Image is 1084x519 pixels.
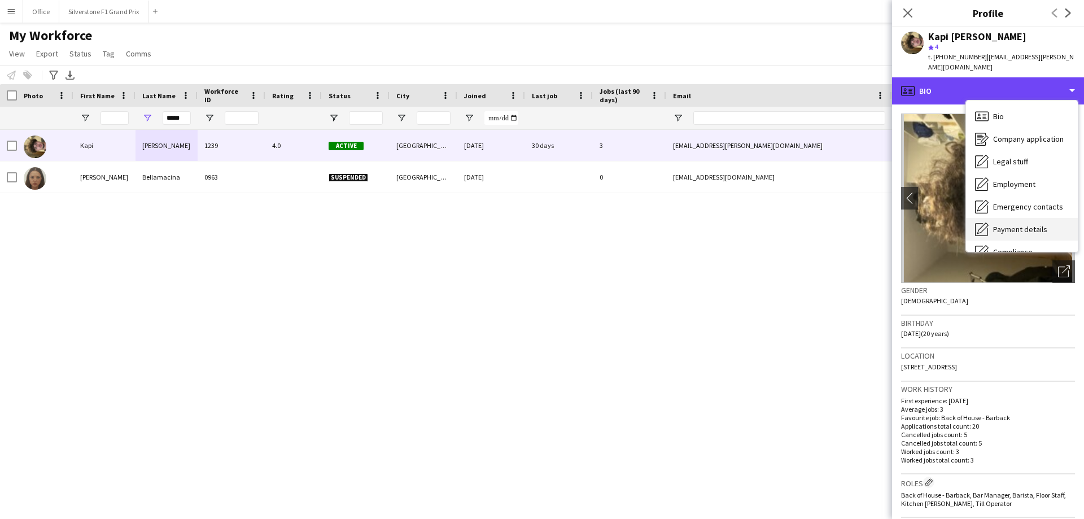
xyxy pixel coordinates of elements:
[396,113,406,123] button: Open Filter Menu
[901,439,1075,447] p: Cancelled jobs total count: 5
[36,49,58,59] span: Export
[901,329,949,338] span: [DATE] (20 years)
[329,173,368,182] span: Suspended
[993,224,1047,234] span: Payment details
[121,46,156,61] a: Comms
[135,130,198,161] div: [PERSON_NAME]
[349,111,383,125] input: Status Filter Input
[966,173,1078,195] div: Employment
[47,68,60,82] app-action-btn: Advanced filters
[901,413,1075,422] p: Favourite job: Back of House - Barback
[901,296,968,305] span: [DEMOGRAPHIC_DATA]
[23,1,59,23] button: Office
[593,130,666,161] div: 3
[24,167,46,190] img: Sylvie Bellamacina
[966,218,1078,241] div: Payment details
[901,114,1075,283] img: Crew avatar or photo
[693,111,885,125] input: Email Filter Input
[390,130,457,161] div: [GEOGRAPHIC_DATA]
[464,113,474,123] button: Open Filter Menu
[9,27,92,44] span: My Workforce
[901,351,1075,361] h3: Location
[329,113,339,123] button: Open Filter Menu
[457,130,525,161] div: [DATE]
[901,422,1075,430] p: Applications total count: 20
[98,46,119,61] a: Tag
[901,318,1075,328] h3: Birthday
[126,49,151,59] span: Comms
[673,91,691,100] span: Email
[73,130,135,161] div: Kapi
[63,68,77,82] app-action-btn: Export XLSX
[901,363,957,371] span: [STREET_ADDRESS]
[993,179,1035,189] span: Employment
[142,91,176,100] span: Last Name
[24,136,46,158] img: Kapi bellamy
[103,49,115,59] span: Tag
[928,53,1074,71] span: | [EMAIL_ADDRESS][PERSON_NAME][DOMAIN_NAME]
[966,150,1078,173] div: Legal stuff
[1052,260,1075,283] div: Open photos pop-in
[69,49,91,59] span: Status
[892,6,1084,20] h3: Profile
[464,91,486,100] span: Joined
[73,162,135,193] div: [PERSON_NAME]
[80,113,90,123] button: Open Filter Menu
[901,477,1075,489] h3: Roles
[80,91,115,100] span: First Name
[993,247,1033,257] span: Compliance
[935,42,938,51] span: 4
[532,91,557,100] span: Last job
[901,491,1066,508] span: Back of House - Barback, Bar Manager, Barista, Floor Staff, Kitchen [PERSON_NAME], Till Operator
[135,162,198,193] div: Bellamacina
[329,142,364,150] span: Active
[265,130,322,161] div: 4.0
[390,162,457,193] div: [GEOGRAPHIC_DATA]
[966,105,1078,128] div: Bio
[5,46,29,61] a: View
[457,162,525,193] div: [DATE]
[59,1,148,23] button: Silverstone F1 Grand Prix
[525,130,593,161] div: 30 days
[204,113,215,123] button: Open Filter Menu
[993,134,1064,144] span: Company application
[901,285,1075,295] h3: Gender
[901,396,1075,405] p: First experience: [DATE]
[966,241,1078,263] div: Compliance
[901,430,1075,439] p: Cancelled jobs count: 5
[666,130,892,161] div: [EMAIL_ADDRESS][PERSON_NAME][DOMAIN_NAME]
[993,156,1028,167] span: Legal stuff
[928,32,1026,42] div: Kapi [PERSON_NAME]
[993,111,1004,121] span: Bio
[9,49,25,59] span: View
[901,447,1075,456] p: Worked jobs count: 3
[65,46,96,61] a: Status
[966,195,1078,218] div: Emergency contacts
[198,162,265,193] div: 0963
[32,46,63,61] a: Export
[225,111,259,125] input: Workforce ID Filter Input
[329,91,351,100] span: Status
[396,91,409,100] span: City
[484,111,518,125] input: Joined Filter Input
[24,91,43,100] span: Photo
[966,128,1078,150] div: Company application
[666,162,892,193] div: [EMAIL_ADDRESS][DOMAIN_NAME]
[928,53,987,61] span: t. [PHONE_NUMBER]
[272,91,294,100] span: Rating
[901,384,1075,394] h3: Work history
[163,111,191,125] input: Last Name Filter Input
[993,202,1063,212] span: Emergency contacts
[204,87,245,104] span: Workforce ID
[198,130,265,161] div: 1239
[600,87,646,104] span: Jobs (last 90 days)
[901,405,1075,413] p: Average jobs: 3
[673,113,683,123] button: Open Filter Menu
[142,113,152,123] button: Open Filter Menu
[593,162,666,193] div: 0
[417,111,451,125] input: City Filter Input
[892,77,1084,104] div: Bio
[100,111,129,125] input: First Name Filter Input
[901,456,1075,464] p: Worked jobs total count: 3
